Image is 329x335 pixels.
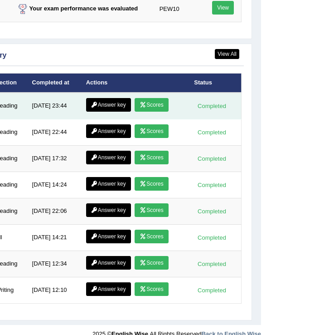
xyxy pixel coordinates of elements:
[27,119,81,145] td: [DATE] 22:44
[135,177,168,191] a: Scores
[27,145,81,172] td: [DATE] 17:32
[194,233,229,242] div: Completed
[194,259,229,269] div: Completed
[194,128,229,137] div: Completed
[194,286,229,295] div: Completed
[27,172,81,198] td: [DATE] 14:24
[135,256,168,270] a: Scores
[86,98,131,112] a: Answer key
[135,124,168,138] a: Scores
[212,1,234,15] a: View
[189,74,241,93] th: Status
[27,251,81,277] td: [DATE] 12:34
[194,101,229,111] div: Completed
[194,180,229,190] div: Completed
[194,154,229,163] div: Completed
[27,277,81,303] td: [DATE] 12:10
[86,256,131,270] a: Answer key
[27,74,81,93] th: Completed at
[135,203,168,217] a: Scores
[135,98,168,112] a: Scores
[135,151,168,164] a: Scores
[16,5,138,12] strong: Your exam performance was evaluated
[86,151,131,164] a: Answer key
[27,198,81,224] td: [DATE] 22:06
[86,282,131,296] a: Answer key
[135,230,168,243] a: Scores
[81,74,189,93] th: Actions
[215,49,239,59] a: View All
[27,224,81,251] td: [DATE] 14:21
[27,93,81,119] td: [DATE] 23:44
[194,207,229,216] div: Completed
[86,230,131,243] a: Answer key
[135,282,168,296] a: Scores
[86,203,131,217] a: Answer key
[86,124,131,138] a: Answer key
[86,177,131,191] a: Answer key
